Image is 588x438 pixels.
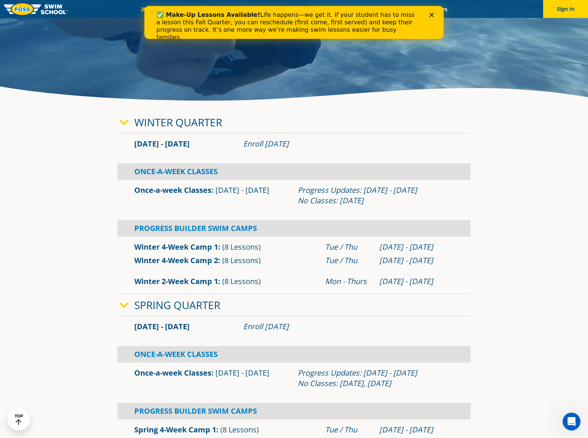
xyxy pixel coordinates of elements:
div: Life happens—we get it. If your student has to miss a lesson this Fall Quarter, you can reschedul... [12,5,275,35]
a: Swim Like [PERSON_NAME] [320,6,399,13]
a: About FOSS [278,6,320,13]
div: [DATE] - [DATE] [379,276,454,287]
b: ✅ Make-Up Lessons Available! [12,5,116,12]
span: [DATE] - [DATE] [215,368,269,378]
span: [DATE] - [DATE] [134,321,190,331]
img: FOSS Swim School Logo [4,3,68,15]
div: Progress Updates: [DATE] - [DATE] No Classes: [DATE], [DATE] [298,368,454,389]
div: [DATE] - [DATE] [379,255,454,266]
div: [DATE] - [DATE] [379,425,454,435]
span: [DATE] - [DATE] [134,139,190,149]
a: Winter 2-Week Camp 1 [134,276,218,286]
div: [DATE] - [DATE] [379,242,454,252]
a: Winter Quarter [134,115,222,129]
a: Swim Path® Program [212,6,278,13]
div: Enroll [DATE] [243,321,454,332]
iframe: Intercom live chat [563,413,581,431]
span: (8 Lessons) [222,255,261,265]
div: Tue / Thu [325,425,372,435]
span: (8 Lessons) [222,242,261,252]
a: Spring Quarter [134,298,220,312]
span: (8 Lessons) [220,425,259,435]
div: Mon - Thurs [325,276,372,287]
div: TOP [15,414,23,425]
a: Once-a-week Classes [134,368,211,378]
span: [DATE] - [DATE] [215,185,269,195]
a: Blog [399,6,423,13]
a: Once-a-week Classes [134,185,211,195]
div: Once-A-Week Classes [117,346,471,363]
a: Schools [181,6,212,13]
a: Winter 4-Week Camp 2 [134,255,218,265]
iframe: Intercom live chat banner [144,6,444,39]
div: Close [285,7,293,11]
div: Tue / Thu [325,242,372,252]
a: Spring 4-Week Camp 1 [134,425,216,435]
a: Winter 4-Week Camp 1 [134,242,218,252]
div: Tue / Thu [325,255,372,266]
div: Progress Updates: [DATE] - [DATE] No Classes: [DATE] [298,185,454,206]
a: Careers [423,6,454,13]
span: (8 Lessons) [222,276,261,286]
div: Progress Builder Swim Camps [117,403,471,419]
div: Enroll [DATE] [243,139,454,149]
a: 2025 Calendar [134,6,181,13]
div: Once-A-Week Classes [117,163,471,180]
div: Progress Builder Swim Camps [117,220,471,237]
